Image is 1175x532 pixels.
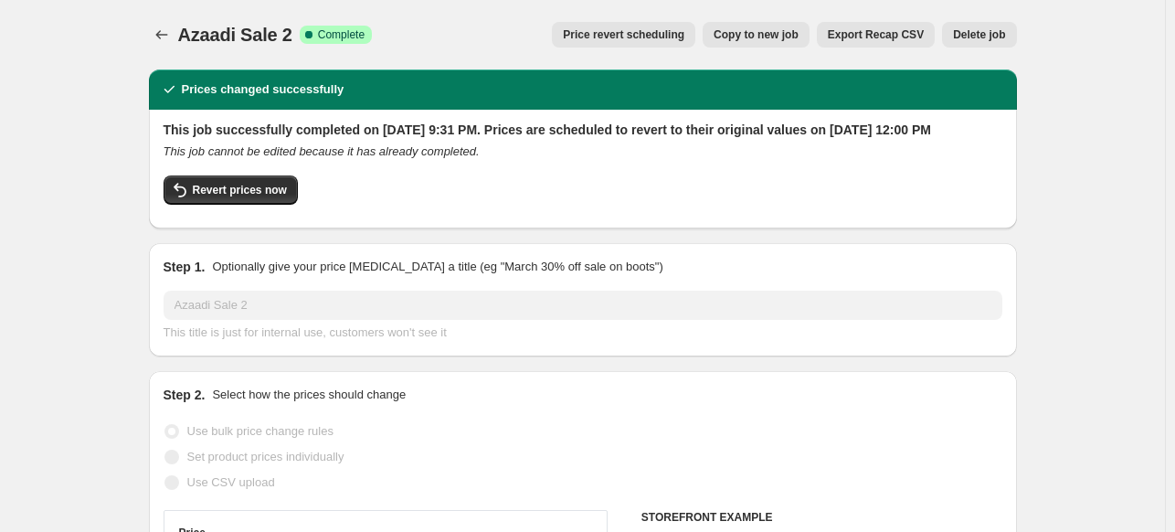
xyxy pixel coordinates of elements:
p: Select how the prices should change [212,386,406,404]
span: Price revert scheduling [563,27,684,42]
span: Azaadi Sale 2 [178,25,292,45]
button: Price revert scheduling [552,22,695,48]
span: Use CSV upload [187,475,275,489]
input: 30% off holiday sale [164,291,1002,320]
span: Revert prices now [193,183,287,197]
p: Optionally give your price [MEDICAL_DATA] a title (eg "March 30% off sale on boots") [212,258,662,276]
h2: This job successfully completed on [DATE] 9:31 PM. Prices are scheduled to revert to their origin... [164,121,1002,139]
h2: Prices changed successfully [182,80,344,99]
button: Revert prices now [164,176,298,205]
button: Copy to new job [703,22,810,48]
i: This job cannot be edited because it has already completed. [164,144,480,158]
span: Use bulk price change rules [187,424,333,438]
button: Price change jobs [149,22,175,48]
button: Export Recap CSV [817,22,935,48]
h2: Step 1. [164,258,206,276]
span: This title is just for internal use, customers won't see it [164,325,447,339]
span: Delete job [953,27,1005,42]
span: Copy to new job [714,27,799,42]
span: Complete [318,27,365,42]
h6: STOREFRONT EXAMPLE [641,510,1002,525]
button: Delete job [942,22,1016,48]
span: Export Recap CSV [828,27,924,42]
span: Set product prices individually [187,450,344,463]
h2: Step 2. [164,386,206,404]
